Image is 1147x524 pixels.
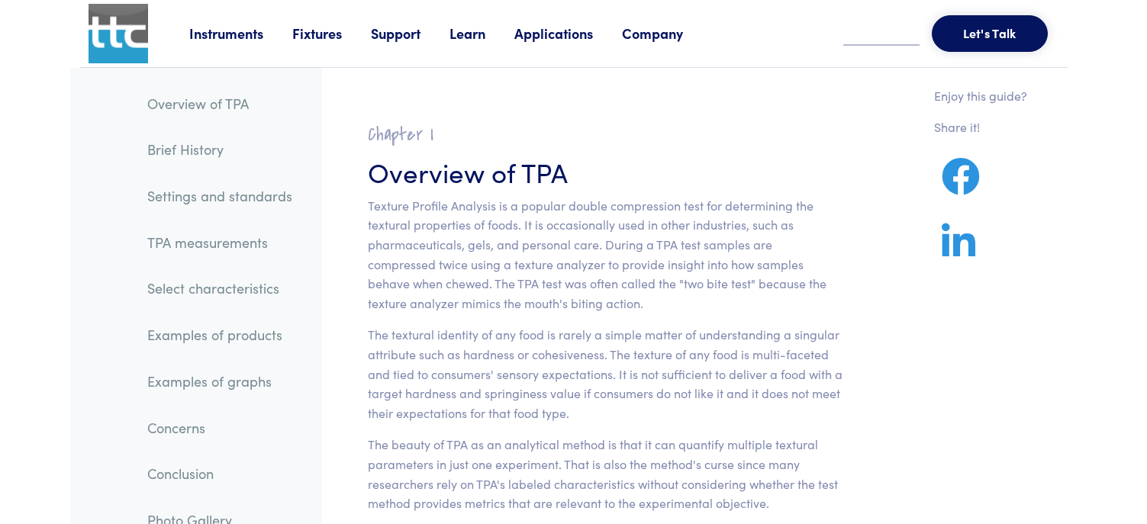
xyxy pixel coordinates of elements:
a: Support [371,24,449,43]
a: TPA measurements [135,225,304,260]
a: Learn [449,24,514,43]
p: Share it! [934,117,1027,137]
a: Examples of graphs [135,364,304,399]
a: Fixtures [292,24,371,43]
button: Let's Talk [932,15,1048,52]
p: Enjoy this guide? [934,86,1027,106]
a: Applications [514,24,622,43]
a: Company [622,24,712,43]
p: Texture Profile Analysis is a popular double compression test for determining the textural proper... [368,196,843,313]
a: Settings and standards [135,178,304,214]
h3: Overview of TPA [368,153,843,190]
h2: Chapter I [368,123,843,146]
a: Overview of TPA [135,86,304,121]
a: Share on LinkedIn [934,241,983,260]
a: Examples of products [135,317,304,352]
p: The beauty of TPA as an analytical method is that it can quantify multiple textural parameters in... [368,435,843,513]
a: Conclusion [135,456,304,491]
a: Brief History [135,132,304,167]
p: The textural identity of any food is rarely a simple matter of understanding a singular attribute... [368,325,843,423]
a: Instruments [189,24,292,43]
a: Concerns [135,410,304,445]
img: ttc_logo_1x1_v1.0.png [89,4,148,63]
a: Select characteristics [135,271,304,306]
